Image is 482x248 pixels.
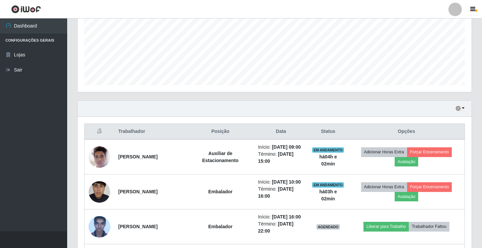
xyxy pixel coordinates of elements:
[187,124,254,140] th: Posição
[89,168,110,215] img: 1733491183363.jpeg
[258,186,304,200] li: Término:
[272,214,301,219] time: [DATE] 16:00
[208,189,232,194] strong: Embalador
[114,124,187,140] th: Trabalhador
[312,182,344,188] span: EM ANDAMENTO
[89,143,110,171] img: 1725546046209.jpeg
[316,224,340,230] span: AGENDADO
[361,182,407,192] button: Adicionar Horas Extra
[407,182,452,192] button: Forçar Encerramento
[202,151,238,163] strong: Auxiliar de Estacionamento
[348,124,465,140] th: Opções
[395,192,419,201] button: Avaliação
[118,189,158,194] strong: [PERSON_NAME]
[258,213,304,220] li: Início:
[11,5,41,13] img: CoreUI Logo
[258,179,304,186] li: Início:
[272,144,301,150] time: [DATE] 09:00
[118,224,158,229] strong: [PERSON_NAME]
[258,144,304,151] li: Início:
[409,222,449,231] button: Trabalhador Faltou
[258,220,304,235] li: Término:
[254,124,308,140] th: Data
[361,147,407,157] button: Adicionar Horas Extra
[319,154,337,166] strong: há 04 h e 02 min
[118,154,158,159] strong: [PERSON_NAME]
[89,213,110,241] img: 1673386012464.jpeg
[319,189,337,201] strong: há 03 h e 02 min
[208,224,232,229] strong: Embalador
[312,147,344,153] span: EM ANDAMENTO
[395,157,419,166] button: Avaliação
[407,147,452,157] button: Forçar Encerramento
[308,124,348,140] th: Status
[363,222,409,231] button: Liberar para Trabalho
[258,151,304,165] li: Término:
[272,179,301,185] time: [DATE] 10:00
